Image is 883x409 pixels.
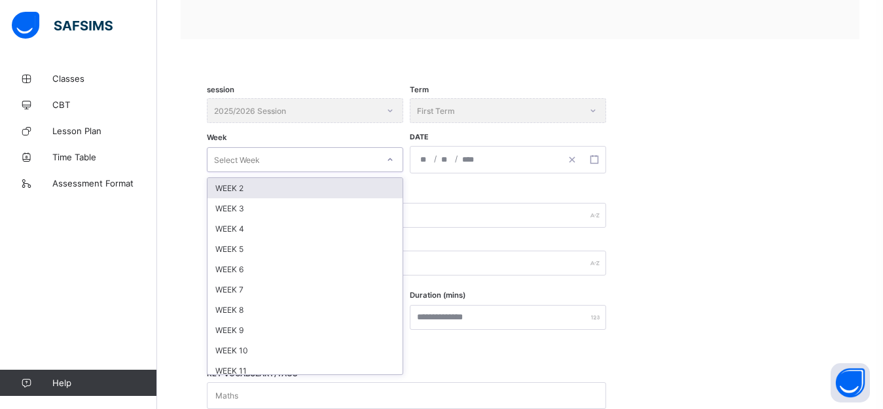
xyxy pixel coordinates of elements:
span: CBT [52,99,157,110]
span: Classes [52,73,157,84]
span: Time Table [52,152,157,162]
span: / [433,153,438,164]
img: safsims [12,12,113,39]
span: / [454,153,459,164]
span: Assessment Format [52,178,157,188]
span: Help [52,378,156,388]
div: WEEK 8 [207,300,403,320]
div: WEEK 11 [207,361,403,381]
div: WEEK 9 [207,320,403,340]
span: session [207,85,234,94]
div: WEEK 4 [207,219,403,239]
button: Open asap [831,363,870,402]
span: Week [207,133,226,142]
div: Maths [215,383,238,408]
div: WEEK 3 [207,198,403,219]
span: Term [410,85,429,94]
label: Duration (mins) [410,291,465,300]
div: WEEK 6 [207,259,403,279]
span: Lesson Plan [52,126,157,136]
div: Select Week [214,147,260,172]
div: WEEK 2 [207,178,403,198]
div: WEEK 5 [207,239,403,259]
div: WEEK 10 [207,340,403,361]
div: WEEK 7 [207,279,403,300]
span: Date [410,133,429,141]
